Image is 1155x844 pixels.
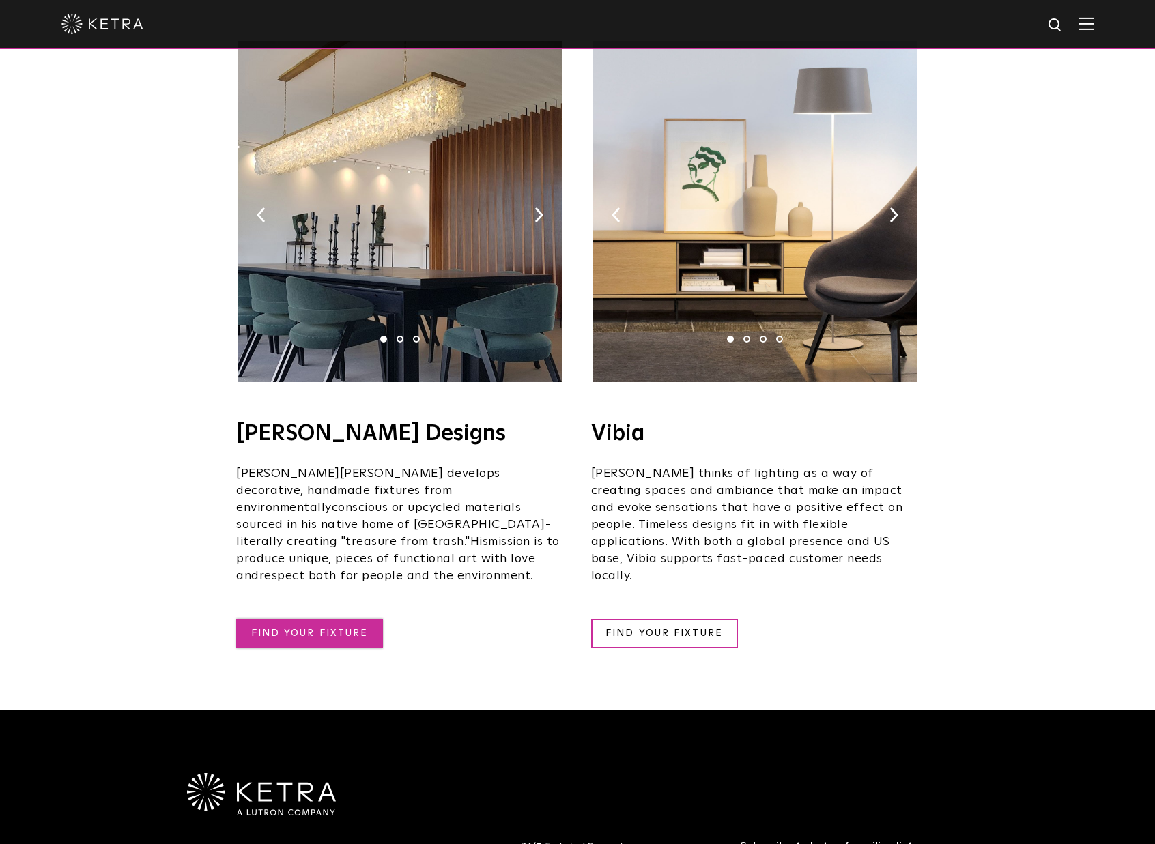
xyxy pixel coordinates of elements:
span: [PERSON_NAME] [236,467,340,480]
span: conscious or upcycled materials sourced in his native home of [GEOGRAPHIC_DATA]- literally creati... [236,501,551,548]
img: arrow-right-black.svg [534,207,543,222]
p: [PERSON_NAME] thinks of lighting as a way of creating spaces and ambiance that make an impact and... [591,465,919,585]
img: search icon [1047,17,1064,34]
img: ketra-logo-2019-white [61,14,143,34]
img: VIBIA_KetraReadySolutions-02.jpg [593,41,917,382]
img: Ketra-aLutronCo_White_RGB [187,773,336,815]
a: FIND YOUR FIXTURE [591,619,738,648]
img: Hamburger%20Nav.svg [1079,17,1094,30]
img: arrow-right-black.svg [889,207,898,222]
h4: Vibia [591,423,919,445]
a: FIND YOUR FIXTURE [236,619,383,648]
span: mission is to produce unique, pieces of functional art with love and [236,536,560,582]
img: arrow-left-black.svg [612,207,621,222]
img: arrow-left-black.svg [257,207,266,222]
span: His [470,536,489,548]
span: develops decorative, handmade fixtures from environmentally [236,467,500,514]
h4: [PERSON_NAME] Designs​ [236,423,564,445]
span: respect both for people and the environment. [259,570,534,582]
span: [PERSON_NAME] [340,467,444,480]
img: Pikus_KetraReadySolutions-02.jpg [238,41,562,382]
